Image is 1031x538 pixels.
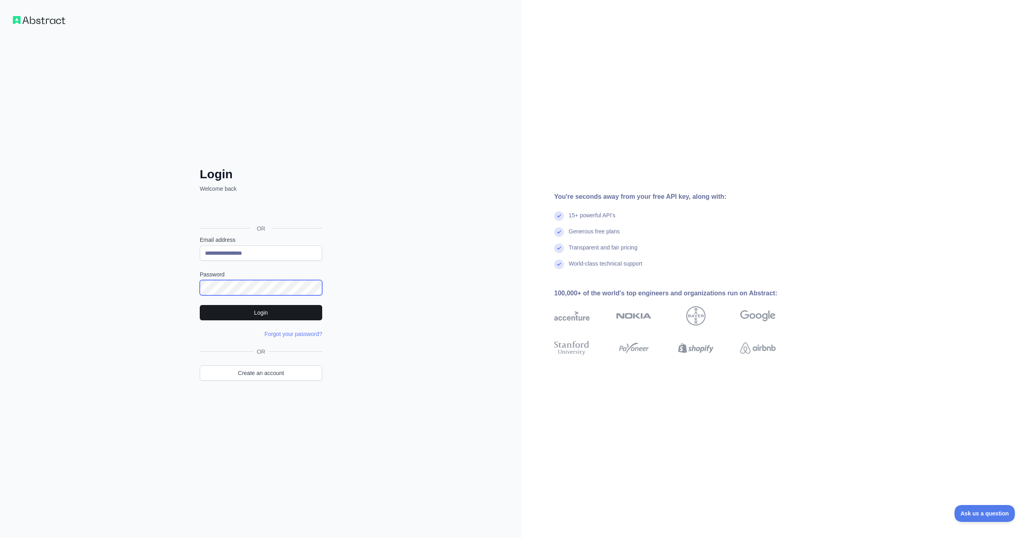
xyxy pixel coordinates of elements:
[200,167,322,181] h2: Login
[200,185,322,193] p: Welcome back
[251,225,272,233] span: OR
[678,339,714,357] img: shopify
[265,331,322,337] a: Forgot your password?
[554,243,564,253] img: check mark
[569,227,620,243] div: Generous free plans
[554,339,590,357] img: stanford university
[200,270,322,278] label: Password
[554,260,564,269] img: check mark
[740,306,776,326] img: google
[200,305,322,320] button: Login
[200,202,321,219] div: Přihlášení přes Google. Otevře se na nové kartě
[616,306,652,326] img: nokia
[554,192,801,202] div: You're seconds away from your free API key, along with:
[569,243,638,260] div: Transparent and fair pricing
[740,339,776,357] img: airbnb
[554,227,564,237] img: check mark
[686,306,706,326] img: bayer
[254,348,269,356] span: OR
[554,289,801,298] div: 100,000+ of the world's top engineers and organizations run on Abstract:
[569,260,642,276] div: World-class technical support
[554,211,564,221] img: check mark
[554,306,590,326] img: accenture
[616,339,652,357] img: payoneer
[954,505,1015,522] iframe: Toggle Customer Support
[13,16,65,24] img: Workflow
[200,365,322,381] a: Create an account
[200,236,322,244] label: Email address
[569,211,615,227] div: 15+ powerful API's
[196,202,325,219] iframe: Tlačítko Přihlášení přes Google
